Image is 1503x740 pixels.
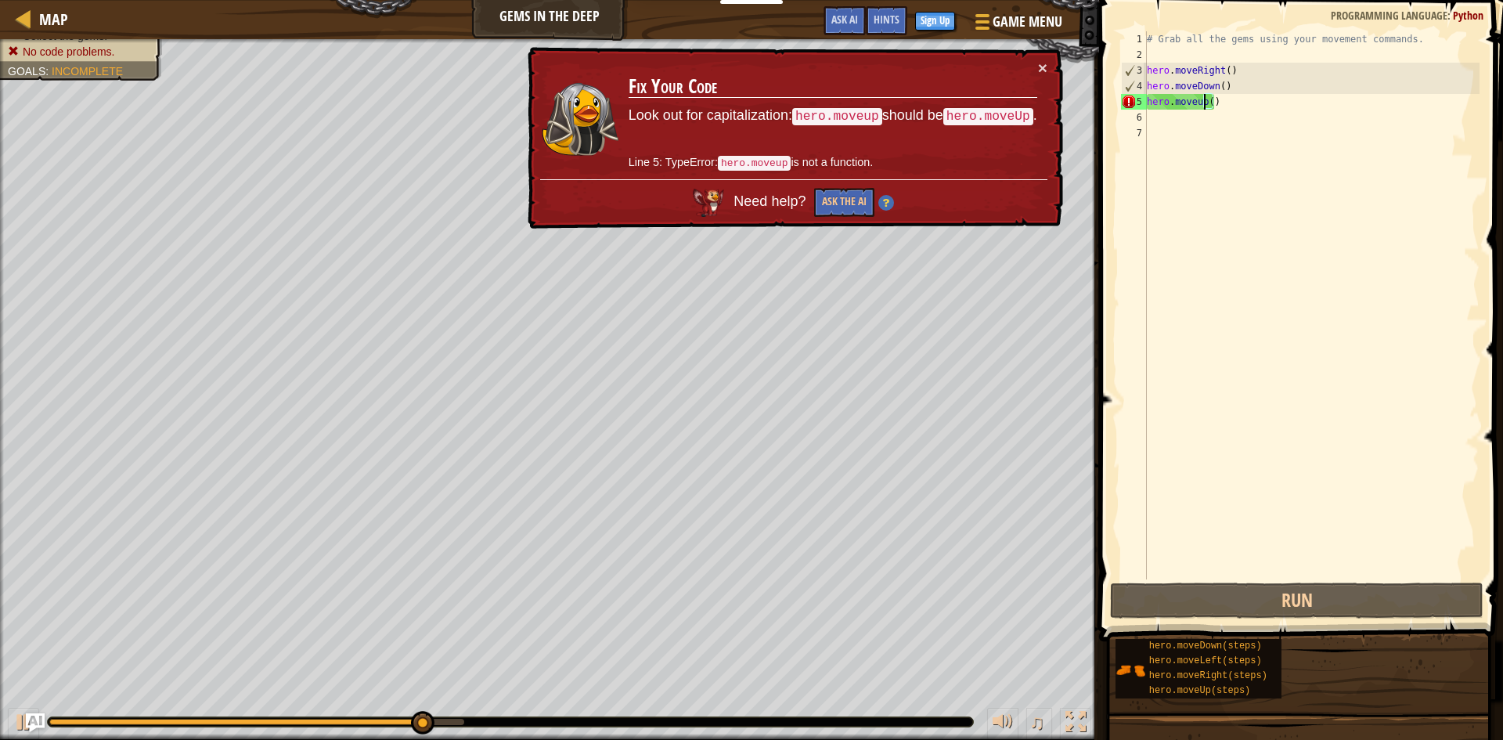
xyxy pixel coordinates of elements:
[733,194,809,210] span: Need help?
[8,708,39,740] button: Ctrl + P: Play
[963,6,1072,43] button: Game Menu
[8,65,45,78] span: Goals
[993,12,1062,32] span: Game Menu
[824,6,866,35] button: Ask AI
[915,12,955,31] button: Sign Up
[1121,31,1147,47] div: 1
[987,708,1018,740] button: Adjust volume
[52,65,123,78] span: Incomplete
[1149,655,1262,666] span: hero.moveLeft(steps)
[943,108,1033,125] code: hero.moveUp
[1331,8,1447,23] span: Programming language
[1149,685,1251,696] span: hero.moveUp(steps)
[693,189,724,217] img: AI
[1149,670,1267,681] span: hero.moveRight(steps)
[1122,78,1147,94] div: 4
[878,195,894,211] img: Hint
[814,188,874,217] button: Ask the AI
[718,156,791,171] code: hero.moveup
[39,9,68,30] span: Map
[1060,708,1091,740] button: Toggle fullscreen
[8,44,150,60] li: No code problems.
[541,81,619,157] img: duck_nalfar.png
[629,106,1037,126] p: Look out for capitalization: should be .
[1029,710,1045,734] span: ♫
[1121,94,1147,110] div: 5
[629,154,1037,171] p: Line 5: TypeError: is not a function.
[1453,8,1483,23] span: Python
[792,108,882,125] code: hero.moveup
[1110,583,1483,619] button: Run
[23,45,115,58] span: No code problems.
[1447,8,1453,23] span: :
[1149,641,1262,652] span: hero.moveDown(steps)
[874,12,899,27] span: Hints
[831,12,858,27] span: Ask AI
[45,65,52,78] span: :
[1116,655,1145,685] img: portrait.png
[1026,708,1053,740] button: ♫
[1038,60,1047,76] button: ×
[1122,63,1147,78] div: 3
[629,76,1037,98] h3: Fix Your Code
[1121,110,1147,125] div: 6
[1121,47,1147,63] div: 2
[31,9,68,30] a: Map
[1121,125,1147,141] div: 7
[26,713,45,732] button: Ask AI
